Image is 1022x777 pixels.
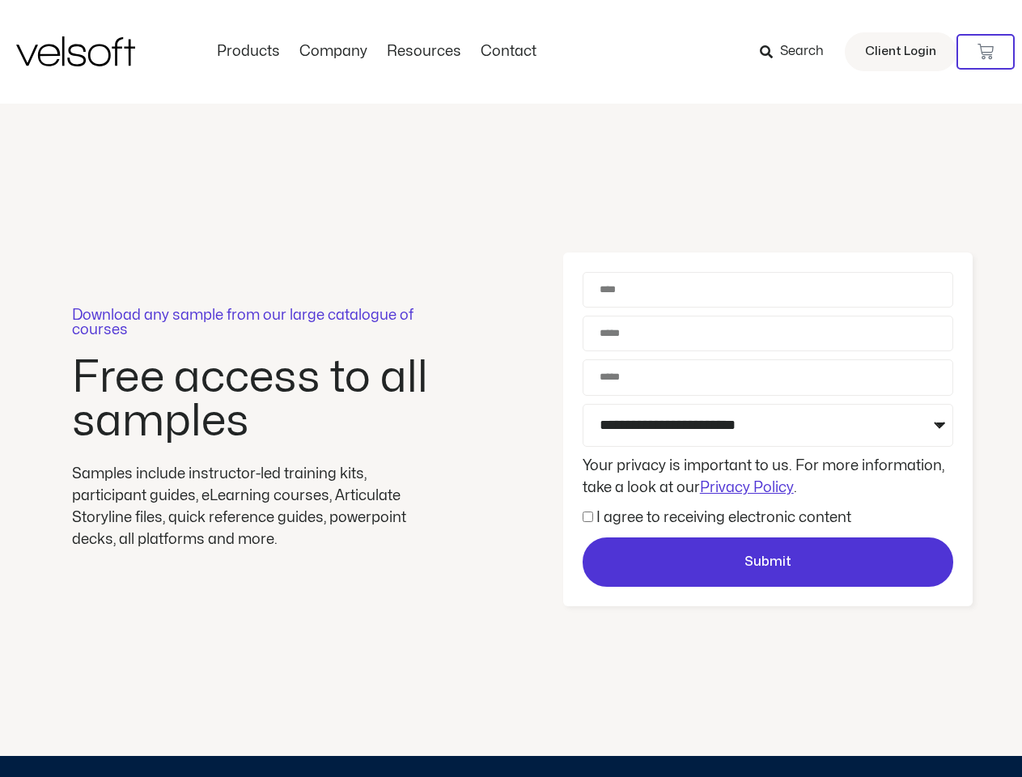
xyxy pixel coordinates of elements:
[72,463,436,550] div: Samples include instructor-led training kits, participant guides, eLearning courses, Articulate S...
[845,32,956,71] a: Client Login
[744,552,791,573] span: Submit
[596,511,851,524] label: I agree to receiving electronic content
[16,36,135,66] img: Velsoft Training Materials
[583,537,953,588] button: Submit
[72,308,436,338] p: Download any sample from our large catalogue of courses
[471,43,546,61] a: ContactMenu Toggle
[780,41,824,62] span: Search
[72,356,436,444] h2: Free access to all samples
[207,43,290,61] a: ProductsMenu Toggle
[700,481,794,495] a: Privacy Policy
[760,38,835,66] a: Search
[290,43,377,61] a: CompanyMenu Toggle
[207,43,546,61] nav: Menu
[865,41,936,62] span: Client Login
[377,43,471,61] a: ResourcesMenu Toggle
[579,455,957,499] div: Your privacy is important to us. For more information, take a look at our .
